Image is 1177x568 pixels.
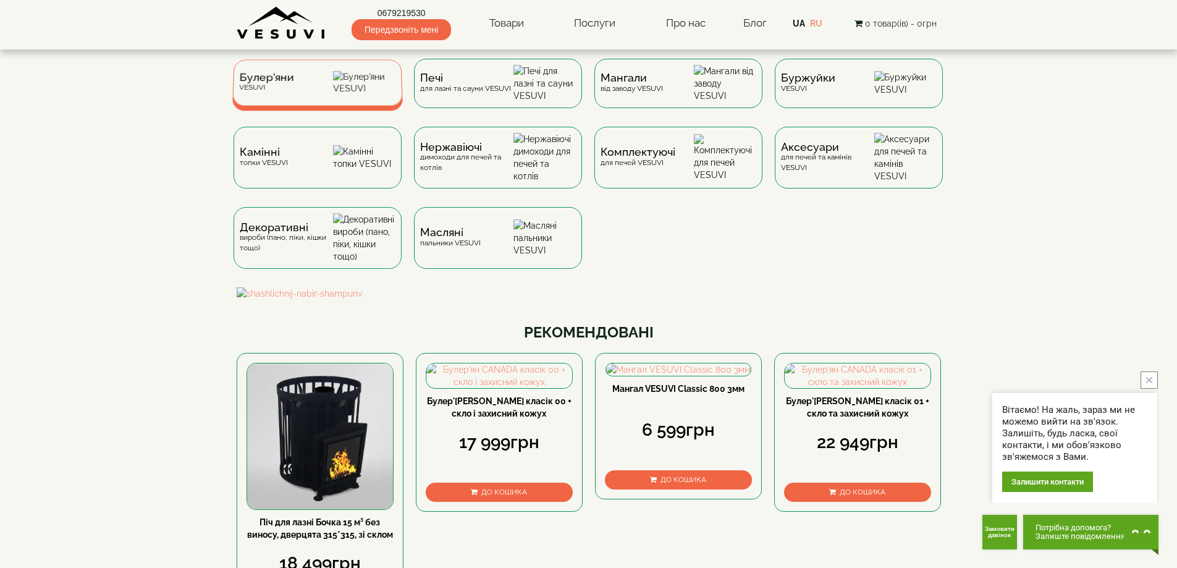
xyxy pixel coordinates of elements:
img: Нержавіючі димоходи для печей та котлів [513,133,576,182]
img: Декоративні вироби (пано, піки, кішки тощо) [333,213,395,263]
a: Булер'[PERSON_NAME] класік 01 + скло та захисний кожух [786,396,929,418]
a: Товари [477,9,536,38]
a: Каміннітопки VESUVI Камінні топки VESUVI [227,127,408,207]
span: Камінні [240,147,288,157]
img: Піч для лазні Бочка 15 м³ без виносу, дверцята 315*315, зі склом [247,363,393,509]
a: Про нас [654,9,718,38]
a: Нержавіючідимоходи для печей та котлів Нержавіючі димоходи для печей та котлів [408,127,588,207]
span: 0 товар(ів) - 0грн [865,19,937,28]
div: Залишити контакти [1002,472,1093,492]
a: Булер'[PERSON_NAME] класік 00 + скло і захисний кожух [427,396,572,418]
div: для печей та камінів VESUVI [781,142,874,173]
a: 0679219530 [352,7,451,19]
a: Мангал VESUVI Classic 800 3мм [612,384,745,394]
span: Залиште повідомлення [1036,532,1125,541]
span: Аксесуари [781,142,874,152]
div: для печей VESUVI [601,147,675,167]
div: VESUVI [781,73,835,93]
div: від заводу VESUVI [601,73,663,93]
img: Мангал VESUVI Classic 800 3мм [606,363,751,376]
span: Масляні [420,227,481,237]
a: Піч для лазні Бочка 15 м³ без виносу, дверцята 315*315, зі склом [247,517,393,540]
img: Мангали від заводу VESUVI [694,65,756,102]
div: 17 999грн [426,430,573,455]
button: До кошика [784,483,931,502]
span: До кошика [840,488,885,496]
div: вироби (пано, піки, кішки тощо) [240,223,333,253]
span: Декоративні [240,223,333,232]
img: Аксесуари для печей та камінів VESUVI [874,133,937,182]
img: Печі для лазні та сауни VESUVI [513,65,576,102]
span: Булер'яни [239,73,294,82]
button: close button [1141,371,1158,389]
span: До кошика [481,488,527,496]
span: Передзвоніть мені [352,19,451,40]
a: Булер'яниVESUVI Булер'яни VESUVI [227,59,408,127]
span: Нержавіючі [420,142,513,152]
div: 22 949грн [784,430,931,455]
img: Камінні топки VESUVI [333,145,395,170]
a: RU [810,19,822,28]
a: Аксесуаридля печей та камінів VESUVI Аксесуари для печей та камінів VESUVI [769,127,949,207]
img: Булер'ян CANADA класік 00 + скло і захисний кожух [426,363,572,388]
img: Завод VESUVI [237,6,326,40]
button: 0 товар(ів) - 0грн [851,17,940,30]
div: пальники VESUVI [420,227,481,248]
a: Масляніпальники VESUVI Масляні пальники VESUVI [408,207,588,287]
a: БуржуйкиVESUVI Буржуйки VESUVI [769,59,949,127]
button: До кошика [605,470,752,490]
img: Комплектуючі для печей VESUVI [694,134,756,181]
button: Get Call button [982,515,1017,549]
button: Chat button [1023,515,1158,549]
div: Вітаємо! На жаль, зараз ми не можемо вийти на зв'язок. Залишіть, будь ласка, свої контакти, і ми ... [1002,404,1147,463]
span: Замовити дзвінок [985,526,1015,538]
div: VESUVI [238,73,293,92]
div: димоходи для печей та котлів [420,142,513,173]
img: Булер'яни VESUVI [333,71,396,95]
div: для лазні та сауни VESUVI [420,73,511,93]
a: UA [793,19,805,28]
div: топки VESUVI [240,147,288,167]
img: Масляні пальники VESUVI [513,219,576,256]
a: Печідля лазні та сауни VESUVI Печі для лазні та сауни VESUVI [408,59,588,127]
a: Послуги [562,9,628,38]
a: Мангаливід заводу VESUVI Мангали від заводу VESUVI [588,59,769,127]
span: Комплектуючі [601,147,675,157]
span: Мангали [601,73,663,83]
button: До кошика [426,483,573,502]
span: Буржуйки [781,73,835,83]
a: Блог [743,17,767,29]
img: Буржуйки VESUVI [874,71,937,96]
span: Потрібна допомога? [1036,523,1125,532]
img: Булер'ян CANADA класік 01 + скло та захисний кожух [785,363,930,388]
img: shashlichnij-nabir-shampuriv [237,287,941,300]
span: Печі [420,73,511,83]
a: Декоративнівироби (пано, піки, кішки тощо) Декоративні вироби (пано, піки, кішки тощо) [227,207,408,287]
a: Комплектуючідля печей VESUVI Комплектуючі для печей VESUVI [588,127,769,207]
div: 6 599грн [605,418,752,443]
span: До кошика [660,475,706,484]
